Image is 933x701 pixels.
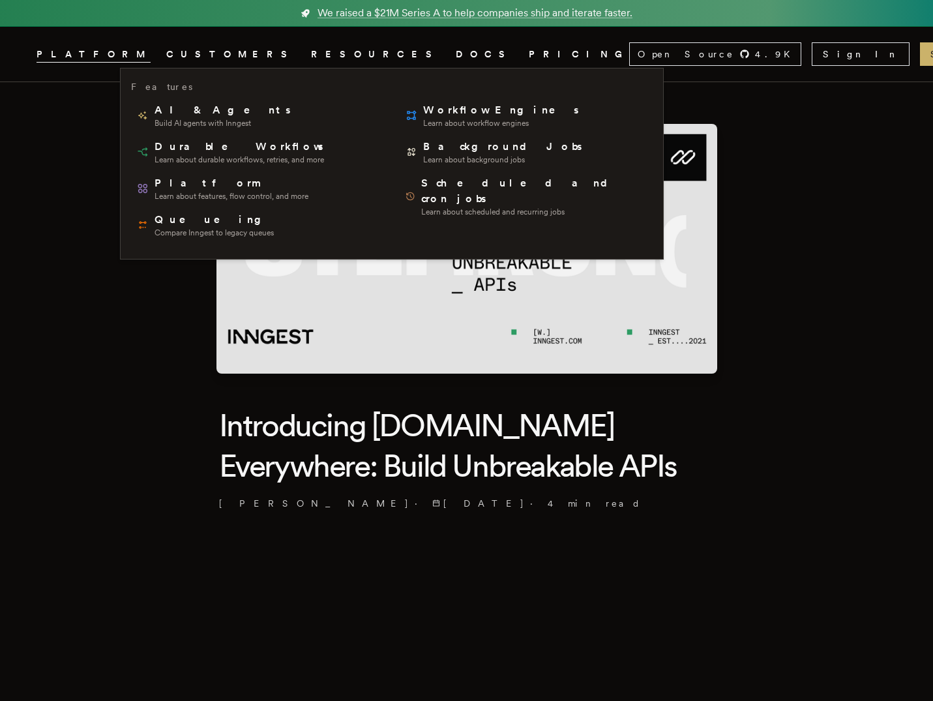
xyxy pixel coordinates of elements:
[155,118,293,128] span: Build AI agents with Inngest
[421,175,647,207] span: Scheduled and cron jobs
[423,118,581,128] span: Learn about workflow engines
[432,497,525,510] span: [DATE]
[155,102,293,118] span: AI & Agents
[400,97,653,134] a: Workflow EnginesLearn about workflow engines
[155,155,325,165] span: Learn about durable workflows, retries, and more
[155,228,274,238] span: Compare Inngest to legacy queues
[423,102,581,118] span: Workflow Engines
[400,170,653,222] a: Scheduled and cron jobsLearn about scheduled and recurring jobs
[219,497,715,510] p: · ·
[548,497,641,510] span: 4 min read
[423,139,584,155] span: Background Jobs
[155,175,308,191] span: Platform
[421,207,647,217] span: Learn about scheduled and recurring jobs
[131,97,384,134] a: AI & AgentsBuild AI agents with Inngest
[131,79,192,95] h3: Features
[131,207,384,243] a: QueueingCompare Inngest to legacy queues
[638,48,734,61] span: Open Source
[311,46,440,63] button: RESOURCES
[318,5,632,21] span: We raised a $21M Series A to help companies ship and iterate faster.
[423,155,584,165] span: Learn about background jobs
[131,134,384,170] a: Durable WorkflowsLearn about durable workflows, retries, and more
[37,46,151,63] button: PLATFORM
[131,170,384,207] a: PlatformLearn about features, flow control, and more
[219,497,409,510] a: [PERSON_NAME]
[400,134,653,170] a: Background JobsLearn about background jobs
[166,46,295,63] a: CUSTOMERS
[155,139,325,155] span: Durable Workflows
[755,48,798,61] span: 4.9 K
[155,212,274,228] span: Queueing
[456,46,513,63] a: DOCS
[812,42,910,66] a: Sign In
[529,46,629,63] a: PRICING
[219,405,715,486] h1: Introducing [DOMAIN_NAME] Everywhere: Build Unbreakable APIs
[155,191,308,201] span: Learn about features, flow control, and more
